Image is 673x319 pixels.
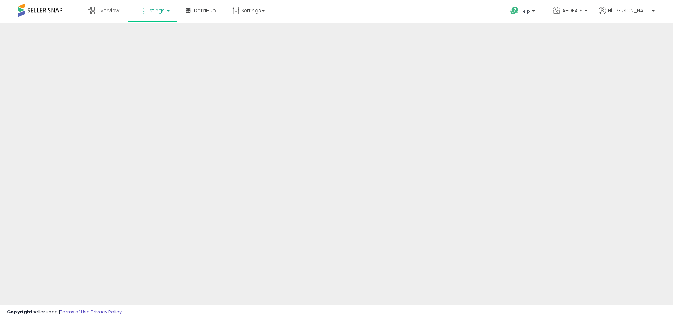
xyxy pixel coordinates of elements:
span: Listings [147,7,165,14]
span: Hi [PERSON_NAME] [608,7,650,14]
a: Terms of Use [60,308,90,315]
i: Get Help [510,6,519,15]
a: Help [505,1,542,23]
span: A+DEALS [562,7,583,14]
a: Privacy Policy [91,308,122,315]
span: Help [521,8,530,14]
span: Overview [96,7,119,14]
a: Hi [PERSON_NAME] [599,7,655,23]
span: DataHub [194,7,216,14]
div: seller snap | | [7,309,122,315]
strong: Copyright [7,308,33,315]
